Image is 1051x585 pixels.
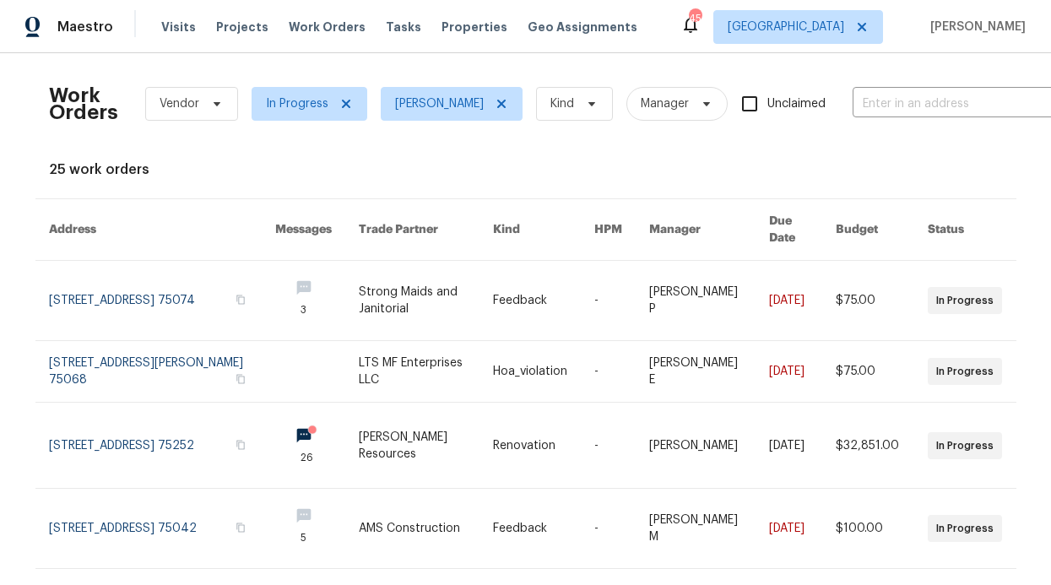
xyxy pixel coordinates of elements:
[442,19,507,35] span: Properties
[479,199,581,261] th: Kind
[581,489,636,569] td: -
[581,341,636,403] td: -
[49,161,1003,178] div: 25 work orders
[853,91,1021,117] input: Enter in an address
[914,199,1016,261] th: Status
[528,19,637,35] span: Geo Assignments
[924,19,1026,35] span: [PERSON_NAME]
[636,489,755,569] td: [PERSON_NAME] M
[581,403,636,489] td: -
[216,19,268,35] span: Projects
[636,341,755,403] td: [PERSON_NAME] E
[345,199,479,261] th: Trade Partner
[636,261,755,341] td: [PERSON_NAME] P
[345,341,479,403] td: LTS MF Enterprises LLC
[233,437,248,452] button: Copy Address
[35,199,263,261] th: Address
[386,21,421,33] span: Tasks
[728,19,844,35] span: [GEOGRAPHIC_DATA]
[756,199,823,261] th: Due Date
[395,95,484,112] span: [PERSON_NAME]
[57,19,113,35] span: Maestro
[581,199,636,261] th: HPM
[581,261,636,341] td: -
[689,10,701,27] div: 45
[345,261,479,341] td: Strong Maids and Janitorial
[550,95,574,112] span: Kind
[767,95,826,113] span: Unclaimed
[479,261,581,341] td: Feedback
[345,403,479,489] td: [PERSON_NAME] Resources
[479,341,581,403] td: Hoa_violation
[822,199,914,261] th: Budget
[266,95,328,112] span: In Progress
[289,19,366,35] span: Work Orders
[161,19,196,35] span: Visits
[233,520,248,535] button: Copy Address
[49,87,118,121] h2: Work Orders
[345,489,479,569] td: AMS Construction
[160,95,199,112] span: Vendor
[262,199,345,261] th: Messages
[641,95,689,112] span: Manager
[479,403,581,489] td: Renovation
[233,371,248,387] button: Copy Address
[636,403,755,489] td: [PERSON_NAME]
[479,489,581,569] td: Feedback
[636,199,755,261] th: Manager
